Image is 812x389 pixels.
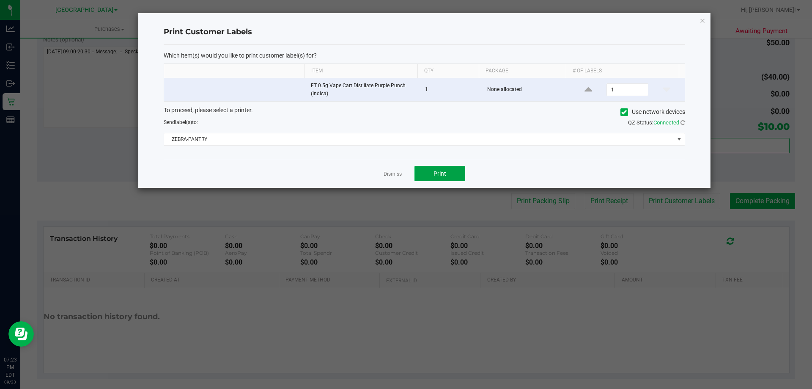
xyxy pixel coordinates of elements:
[628,119,685,126] span: QZ Status:
[157,106,691,119] div: To proceed, please select a printer.
[620,108,685,116] label: Use network devices
[566,64,679,78] th: # of labels
[653,119,679,126] span: Connected
[8,321,34,347] iframe: Resource center
[164,133,674,145] span: ZEBRA-PANTRY
[384,171,402,178] a: Dismiss
[175,119,192,125] span: label(s)
[304,64,417,78] th: Item
[417,64,479,78] th: Qty
[433,170,446,177] span: Print
[164,52,685,59] p: Which item(s) would you like to print customer label(s) for?
[164,27,685,38] h4: Print Customer Labels
[482,78,571,101] td: None allocated
[164,119,198,125] span: Send to:
[414,166,465,181] button: Print
[479,64,566,78] th: Package
[306,78,420,101] td: FT 0.5g Vape Cart Distillate Purple Punch (Indica)
[420,78,482,101] td: 1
